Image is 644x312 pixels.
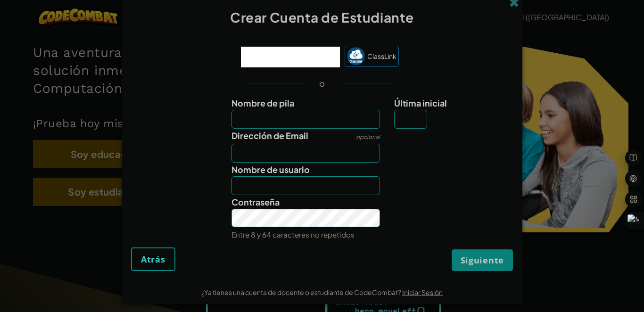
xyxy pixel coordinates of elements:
[201,288,402,296] span: ¿Ya tienes una cuenta de docente o estudiante de CodeCombat?
[231,164,310,175] span: Nombre de usuario
[394,98,447,108] span: Última inicial
[231,197,280,207] span: Contraseña
[367,49,396,63] span: ClassLink
[402,288,443,296] a: Iniciar Sesión
[231,230,355,239] small: Entre 8 y 64 caracteres no repetidos
[230,9,414,25] span: Crear Cuenta de Estudiante
[131,247,175,271] button: Atrás
[319,78,325,89] p: o
[231,98,294,108] span: Nombre de pila
[452,249,513,271] button: Siguiente
[241,47,340,67] iframe: Botón de Acceder con Google
[461,255,504,266] span: Siguiente
[231,130,308,141] span: Dirección de Email
[356,133,380,140] span: opcional
[141,254,165,265] span: Atrás
[347,47,365,65] img: classlink-logo-small.png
